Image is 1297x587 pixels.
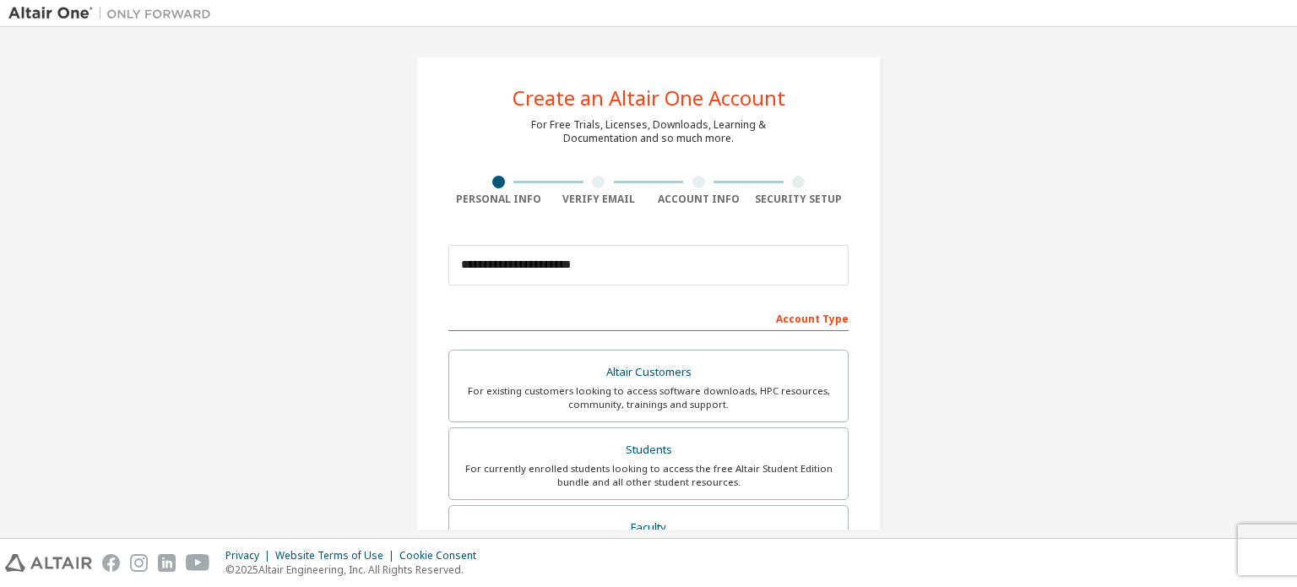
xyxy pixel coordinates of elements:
div: Website Terms of Use [275,549,399,563]
div: Students [459,438,838,462]
p: © 2025 Altair Engineering, Inc. All Rights Reserved. [225,563,486,577]
div: Verify Email [549,193,649,206]
div: Security Setup [749,193,849,206]
div: Privacy [225,549,275,563]
div: Altair Customers [459,361,838,384]
div: Account Type [448,304,849,331]
img: facebook.svg [102,554,120,572]
div: Faculty [459,516,838,540]
img: linkedin.svg [158,554,176,572]
img: Altair One [8,5,220,22]
div: Cookie Consent [399,549,486,563]
img: altair_logo.svg [5,554,92,572]
div: Account Info [648,193,749,206]
div: For existing customers looking to access software downloads, HPC resources, community, trainings ... [459,384,838,411]
div: For currently enrolled students looking to access the free Altair Student Edition bundle and all ... [459,462,838,489]
img: instagram.svg [130,554,148,572]
div: Personal Info [448,193,549,206]
div: For Free Trials, Licenses, Downloads, Learning & Documentation and so much more. [531,118,766,145]
div: Create an Altair One Account [513,88,785,108]
img: youtube.svg [186,554,210,572]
